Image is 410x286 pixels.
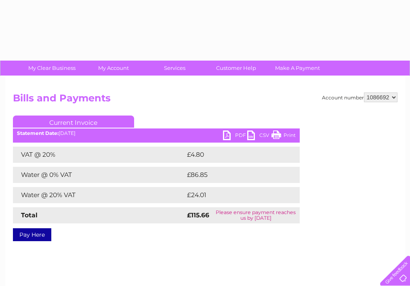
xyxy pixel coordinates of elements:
[185,147,281,163] td: £4.80
[13,228,51,241] a: Pay Here
[212,207,299,223] td: Please ensure payment reaches us by [DATE]
[17,130,59,136] b: Statement Date:
[264,61,331,76] a: Make A Payment
[13,130,300,136] div: [DATE]
[223,130,247,142] a: PDF
[13,116,134,128] a: Current Invoice
[13,167,185,183] td: Water @ 0% VAT
[80,61,147,76] a: My Account
[13,147,185,163] td: VAT @ 20%
[187,211,209,219] strong: £115.66
[21,211,38,219] strong: Total
[247,130,271,142] a: CSV
[13,187,185,203] td: Water @ 20% VAT
[271,130,296,142] a: Print
[141,61,208,76] a: Services
[203,61,269,76] a: Customer Help
[13,93,397,108] h2: Bills and Payments
[185,167,284,183] td: £86.85
[185,187,283,203] td: £24.01
[19,61,85,76] a: My Clear Business
[322,93,397,102] div: Account number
